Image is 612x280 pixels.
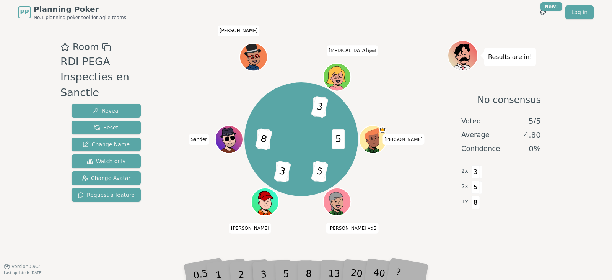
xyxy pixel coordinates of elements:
[379,126,386,133] span: Kevin is the host
[4,264,40,270] button: Version0.9.2
[60,54,155,101] div: RDI PEGA Inspecties en Sanctie
[72,138,141,151] button: Change Name
[60,40,70,54] button: Add as favourite
[93,107,120,115] span: Reveal
[87,157,126,165] span: Watch only
[34,15,126,21] span: No.1 planning poker tool for agile teams
[72,154,141,168] button: Watch only
[72,188,141,202] button: Request a feature
[529,116,541,126] span: 5 / 5
[18,4,126,21] a: PPPlanning PokerNo.1 planning poker tool for agile teams
[73,40,99,54] span: Room
[78,191,135,199] span: Request a feature
[229,223,271,234] span: Click to change your name
[311,96,329,118] span: 3
[257,129,270,149] span: 2
[332,129,345,149] span: 5
[367,49,376,53] span: (you)
[34,4,126,15] span: Planning Poker
[461,116,481,126] span: Voted
[94,124,118,131] span: Reset
[524,129,541,140] span: 4.80
[471,181,480,194] span: 5
[461,198,468,206] span: 1 x
[324,64,350,90] button: Click to change your avatar
[326,223,378,234] span: Click to change your name
[565,5,594,19] a: Log in
[540,2,562,11] div: New!
[536,5,550,19] button: New!
[382,134,425,145] span: Click to change your name
[276,162,289,182] span: 2
[4,271,43,275] span: Last updated: [DATE]
[189,134,209,145] span: Click to change your name
[20,8,29,17] span: PP
[72,171,141,185] button: Change Avatar
[477,94,541,106] span: No consensus
[327,45,378,56] span: Click to change your name
[255,128,273,151] span: 8
[313,97,326,117] span: 2
[471,165,480,178] span: 3
[72,104,141,118] button: Reveal
[461,182,468,191] span: 2 x
[274,160,291,183] span: 3
[461,129,490,140] span: Average
[72,121,141,134] button: Reset
[82,174,131,182] span: Change Avatar
[471,196,480,209] span: 8
[313,162,326,182] span: 3
[311,160,329,183] span: 5
[488,52,532,62] p: Results are in!
[529,143,541,154] span: 0 %
[11,264,40,270] span: Version 0.9.2
[218,25,260,36] span: Click to change your name
[461,143,500,154] span: Confidence
[461,167,468,175] span: 2 x
[83,141,130,148] span: Change Name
